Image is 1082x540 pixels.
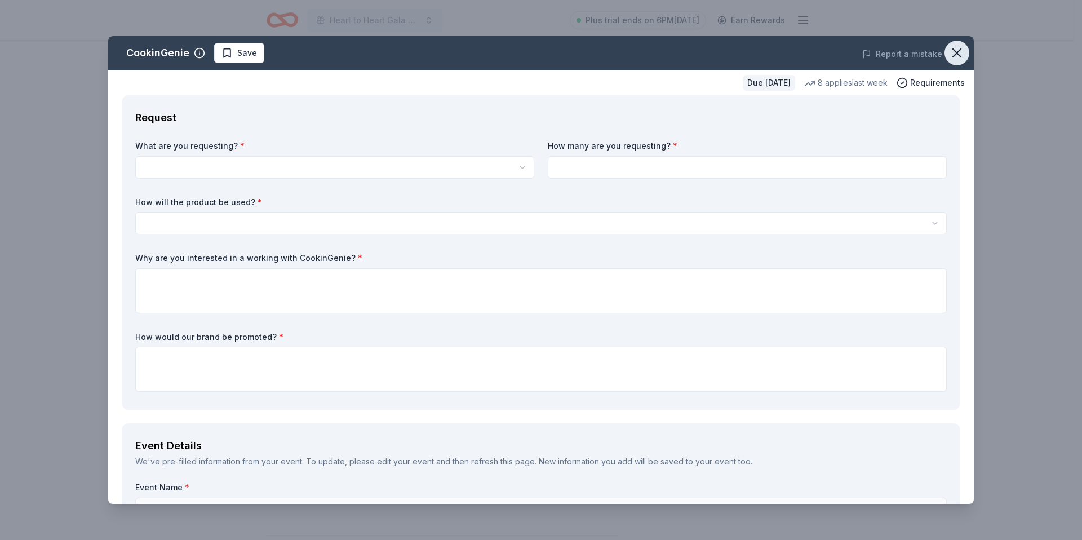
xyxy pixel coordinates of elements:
[126,44,189,62] div: CookinGenie
[135,482,947,493] label: Event Name
[804,76,888,90] div: 8 applies last week
[135,253,947,264] label: Why are you interested in a working with CookinGenie?
[743,75,795,91] div: Due [DATE]
[237,46,257,60] span: Save
[548,140,947,152] label: How many are you requesting?
[135,197,947,208] label: How will the product be used?
[897,76,965,90] button: Requirements
[910,76,965,90] span: Requirements
[135,109,947,127] div: Request
[135,455,947,468] div: We've pre-filled information from your event. To update, please edit your event and then refresh ...
[135,437,947,455] div: Event Details
[135,331,947,343] label: How would our brand be promoted?
[862,47,942,61] button: Report a mistake
[135,140,534,152] label: What are you requesting?
[214,43,264,63] button: Save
